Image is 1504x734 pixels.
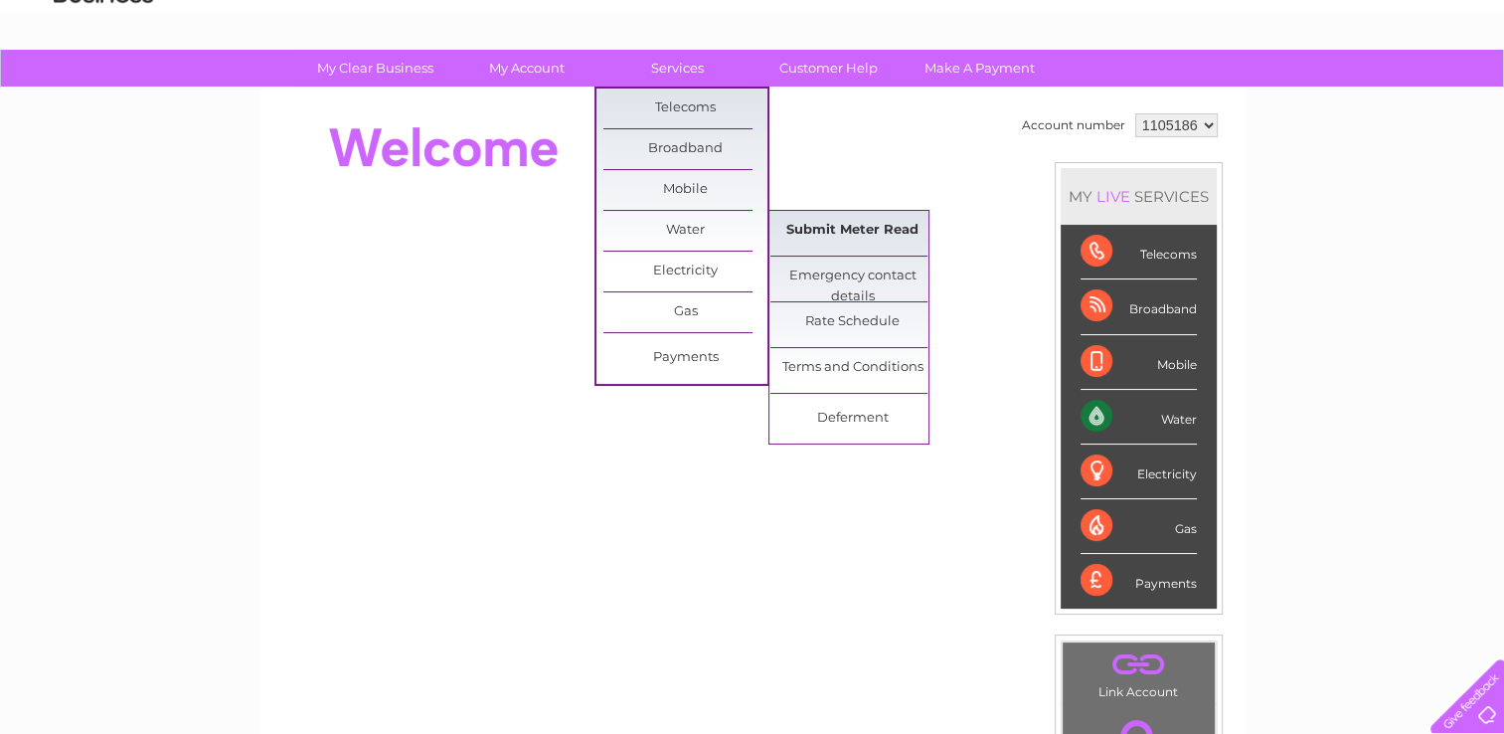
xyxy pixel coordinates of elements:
[898,50,1062,87] a: Make A Payment
[1017,108,1130,142] td: Account number
[1331,85,1360,99] a: Blog
[1081,390,1197,445] div: Water
[603,211,767,251] a: Water
[603,338,767,378] a: Payments
[1204,85,1248,99] a: Energy
[53,52,154,112] img: logo.png
[1061,168,1217,225] div: MY SERVICES
[1081,499,1197,554] div: Gas
[1154,85,1192,99] a: Water
[603,252,767,291] a: Electricity
[1081,225,1197,279] div: Telecoms
[1062,642,1216,704] td: Link Account
[1259,85,1319,99] a: Telecoms
[595,50,759,87] a: Services
[603,292,767,332] a: Gas
[1372,85,1420,99] a: Contact
[770,257,934,296] a: Emergency contact details
[770,348,934,388] a: Terms and Conditions
[444,50,608,87] a: My Account
[283,11,1223,96] div: Clear Business is a trading name of Verastar Limited (registered in [GEOGRAPHIC_DATA] No. 3667643...
[1092,187,1134,206] div: LIVE
[747,50,911,87] a: Customer Help
[293,50,457,87] a: My Clear Business
[1438,85,1485,99] a: Log out
[1068,647,1210,682] a: .
[1081,445,1197,499] div: Electricity
[1081,279,1197,334] div: Broadband
[603,170,767,210] a: Mobile
[1129,10,1266,35] a: 0333 014 3131
[770,302,934,342] a: Rate Schedule
[1081,335,1197,390] div: Mobile
[603,129,767,169] a: Broadband
[770,399,934,439] a: Deferment
[603,89,767,128] a: Telecoms
[1081,554,1197,608] div: Payments
[770,211,934,251] a: Submit Meter Read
